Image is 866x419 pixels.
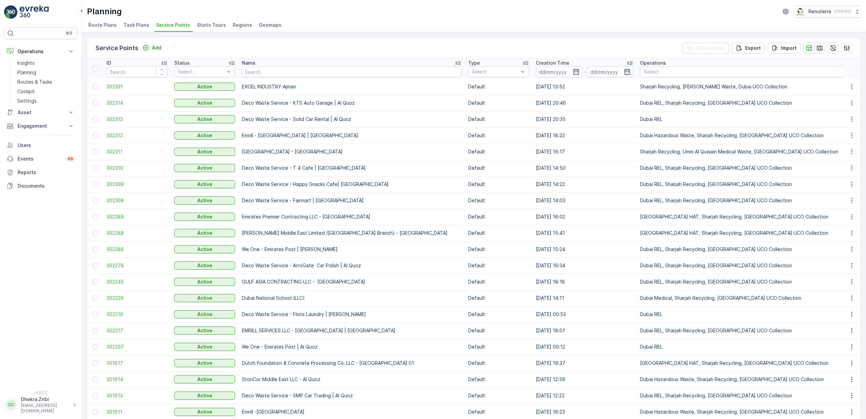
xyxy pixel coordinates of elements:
a: Insights [15,58,77,68]
p: Default [468,213,529,220]
button: Active [174,359,235,367]
div: Toggle Row Selected [93,328,98,333]
a: 302311 [107,148,167,155]
p: Dubai National School (LLC) [242,295,461,301]
p: Default [468,116,529,123]
a: 302278 [107,262,167,269]
p: Active [197,246,212,253]
p: 99 [68,156,73,162]
button: Active [174,327,235,335]
p: Deco Waste Service - KTS Auto Garage | Al Quoz [242,100,461,106]
p: Default [468,408,529,415]
span: 301613 [107,392,167,399]
span: 302217 [107,327,167,334]
p: Active [197,83,212,90]
button: Active [174,392,235,400]
a: Users [4,139,77,152]
a: Reports [4,166,77,179]
div: Toggle Row Selected [93,214,98,219]
span: 302310 [107,165,167,171]
span: 302207 [107,343,167,350]
td: [DATE] 12:22 [532,387,637,404]
button: Active [174,83,235,91]
button: Engagement [4,119,77,133]
p: Default [468,83,529,90]
button: Import [768,43,801,54]
button: Asset [4,106,77,119]
a: Events99 [4,152,77,166]
p: Active [197,181,212,188]
td: [DATE] 14:22 [532,176,637,192]
td: [DATE] 19:37 [532,355,637,371]
p: Default [468,132,529,139]
a: 302286 [107,246,167,253]
td: [DATE] 00:53 [532,306,637,322]
button: Active [174,115,235,123]
td: [DATE] 15:24 [532,241,637,257]
button: Active [174,408,235,416]
div: Toggle Row Selected [93,247,98,252]
a: Documents [4,179,77,193]
p: Default [468,100,529,106]
button: Active [174,180,235,188]
p: [GEOGRAPHIC_DATA] - [GEOGRAPHIC_DATA] [242,148,461,155]
p: Active [197,262,212,269]
span: 302308 [107,197,167,204]
button: Active [174,229,235,237]
p: We One - Emirates Post | [PERSON_NAME] [242,246,461,253]
p: Add [152,44,161,51]
span: Service Points [156,22,190,28]
p: Emrill -[GEOGRAPHIC_DATA] [242,408,461,415]
p: Deco Waste Service - T 4 Cafe | [GEOGRAPHIC_DATA] [242,165,461,171]
a: 301614 [107,376,167,383]
span: 302314 [107,100,167,106]
p: Planning [87,6,122,17]
td: [DATE] 18:01 [532,322,637,339]
p: Default [468,230,529,236]
input: Search [107,66,167,77]
a: 302313 [107,116,167,123]
p: [PERSON_NAME] Middle East Limited ([GEOGRAPHIC_DATA] Branch) - [GEOGRAPHIC_DATA] [242,230,461,236]
td: [DATE] 20:46 [532,95,637,111]
p: Default [468,197,529,204]
p: Active [197,408,212,415]
button: Active [174,99,235,107]
p: Reports [18,169,74,176]
button: Renuterra(+04:00) [795,5,861,18]
p: Import [781,45,797,51]
a: 301617 [107,360,167,366]
p: Default [468,360,529,366]
a: 301611 [107,408,167,415]
a: 302229 [107,295,167,301]
p: Active [197,213,212,220]
p: Status [174,60,190,66]
p: Default [468,376,529,383]
button: Clear Filters [682,43,729,54]
a: 302312 [107,132,167,139]
p: Active [197,392,212,399]
p: Active [197,132,212,139]
td: [DATE] 14:11 [532,290,637,306]
p: Name [242,60,255,66]
div: Toggle Row Selected [93,165,98,171]
p: ( +04:00 ) [834,9,851,14]
td: [DATE] 13:52 [532,79,637,95]
p: StonCor Middle East LLC - Al Quoz [242,376,461,383]
button: Add [140,44,164,52]
button: Active [174,294,235,302]
input: Search [242,66,461,77]
div: Toggle Row Selected [93,279,98,285]
p: Export [745,45,761,51]
img: logo_light-DOdMpM7g.png [20,5,49,19]
div: Toggle Row Selected [93,377,98,382]
span: 302245 [107,278,167,285]
p: Active [197,116,212,123]
p: Clear Filters [696,45,725,51]
p: Default [468,165,529,171]
a: 302331 [107,83,167,90]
